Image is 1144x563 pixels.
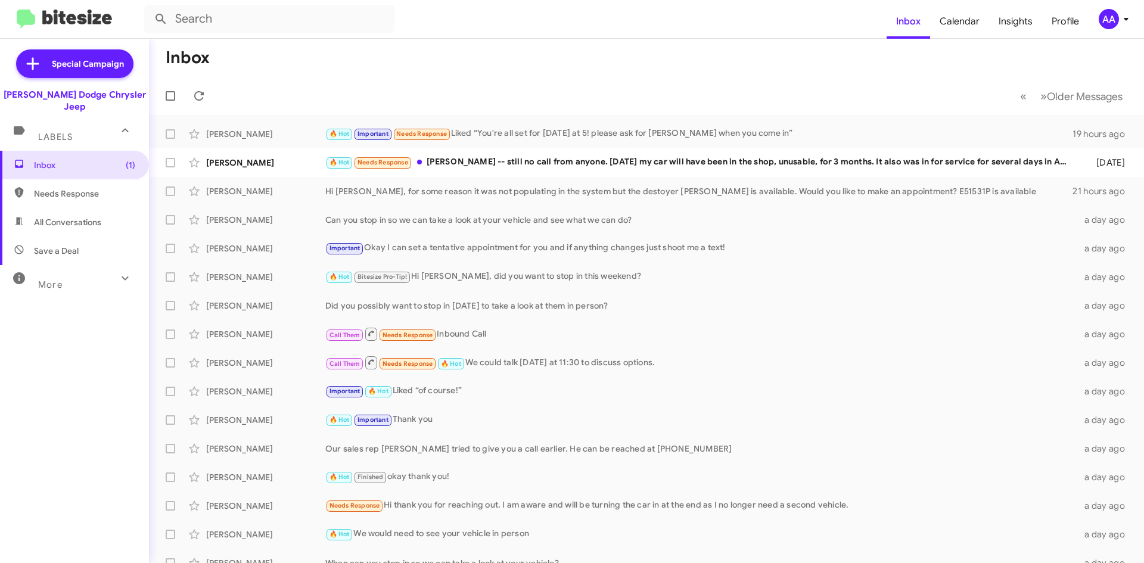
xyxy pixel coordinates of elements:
[383,331,433,339] span: Needs Response
[325,470,1077,484] div: okay thank you!
[1077,357,1134,369] div: a day ago
[206,414,325,426] div: [PERSON_NAME]
[1040,89,1047,104] span: »
[325,413,1077,427] div: Thank you
[357,273,407,281] span: Bitesize Pro-Tip!
[357,473,384,481] span: Finished
[329,158,350,166] span: 🔥 Hot
[206,300,325,312] div: [PERSON_NAME]
[1099,9,1119,29] div: AA
[206,214,325,226] div: [PERSON_NAME]
[441,360,461,368] span: 🔥 Hot
[887,4,930,39] a: Inbox
[34,159,135,171] span: Inbox
[989,4,1042,39] a: Insights
[206,242,325,254] div: [PERSON_NAME]
[34,216,101,228] span: All Conversations
[206,471,325,483] div: [PERSON_NAME]
[357,158,408,166] span: Needs Response
[1077,157,1134,169] div: [DATE]
[325,499,1077,512] div: Hi thank you for reaching out. I am aware and will be turning the car in at the end as I no longe...
[325,384,1077,398] div: Liked “of course!”
[1077,300,1134,312] div: a day ago
[329,273,350,281] span: 🔥 Hot
[206,385,325,397] div: [PERSON_NAME]
[38,132,73,142] span: Labels
[329,387,360,395] span: Important
[16,49,133,78] a: Special Campaign
[329,331,360,339] span: Call Them
[126,159,135,171] span: (1)
[325,214,1077,226] div: Can you stop in so we can take a look at your vehicle and see what we can do?
[1014,84,1130,108] nav: Page navigation example
[325,326,1077,341] div: Inbound Call
[325,185,1072,197] div: Hi [PERSON_NAME], for some reason it was not populating in the system but the destoyer [PERSON_NA...
[1089,9,1131,29] button: AA
[357,130,388,138] span: Important
[325,270,1077,284] div: Hi [PERSON_NAME], did you want to stop in this weekend?
[1013,84,1034,108] button: Previous
[206,443,325,455] div: [PERSON_NAME]
[325,300,1077,312] div: Did you possibly want to stop in [DATE] to take a look at them in person?
[206,157,325,169] div: [PERSON_NAME]
[329,530,350,538] span: 🔥 Hot
[325,241,1077,255] div: Okay I can set a tentative appointment for you and if anything changes just shoot me a text!
[206,357,325,369] div: [PERSON_NAME]
[1077,500,1134,512] div: a day ago
[325,443,1077,455] div: Our sales rep [PERSON_NAME] tried to give you a call earlier. He can be reached at [PHONE_NUMBER]
[1077,414,1134,426] div: a day ago
[38,279,63,290] span: More
[1077,271,1134,283] div: a day ago
[1077,443,1134,455] div: a day ago
[1077,242,1134,254] div: a day ago
[1077,471,1134,483] div: a day ago
[206,500,325,512] div: [PERSON_NAME]
[206,328,325,340] div: [PERSON_NAME]
[166,48,210,67] h1: Inbox
[1072,185,1134,197] div: 21 hours ago
[1042,4,1089,39] a: Profile
[1077,385,1134,397] div: a day ago
[329,473,350,481] span: 🔥 Hot
[1072,128,1134,140] div: 19 hours ago
[1033,84,1130,108] button: Next
[1047,90,1123,103] span: Older Messages
[325,155,1077,169] div: [PERSON_NAME] -- still no call from anyone. [DATE] my car will have been in the shop, unusable, f...
[1077,528,1134,540] div: a day ago
[329,130,350,138] span: 🔥 Hot
[329,360,360,368] span: Call Them
[34,245,79,257] span: Save a Deal
[329,244,360,252] span: Important
[325,527,1077,541] div: We would need to see your vehicle in person
[325,127,1072,141] div: Liked “You're all set for [DATE] at 5! please ask for [PERSON_NAME] when you come in”
[325,355,1077,370] div: We could talk [DATE] at 11:30 to discuss options.
[1077,328,1134,340] div: a day ago
[368,387,388,395] span: 🔥 Hot
[396,130,447,138] span: Needs Response
[34,188,135,200] span: Needs Response
[930,4,989,39] a: Calendar
[1077,214,1134,226] div: a day ago
[206,128,325,140] div: [PERSON_NAME]
[329,502,380,509] span: Needs Response
[144,5,394,33] input: Search
[329,416,350,424] span: 🔥 Hot
[206,185,325,197] div: [PERSON_NAME]
[206,271,325,283] div: [PERSON_NAME]
[1020,89,1027,104] span: «
[206,528,325,540] div: [PERSON_NAME]
[383,360,433,368] span: Needs Response
[52,58,124,70] span: Special Campaign
[357,416,388,424] span: Important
